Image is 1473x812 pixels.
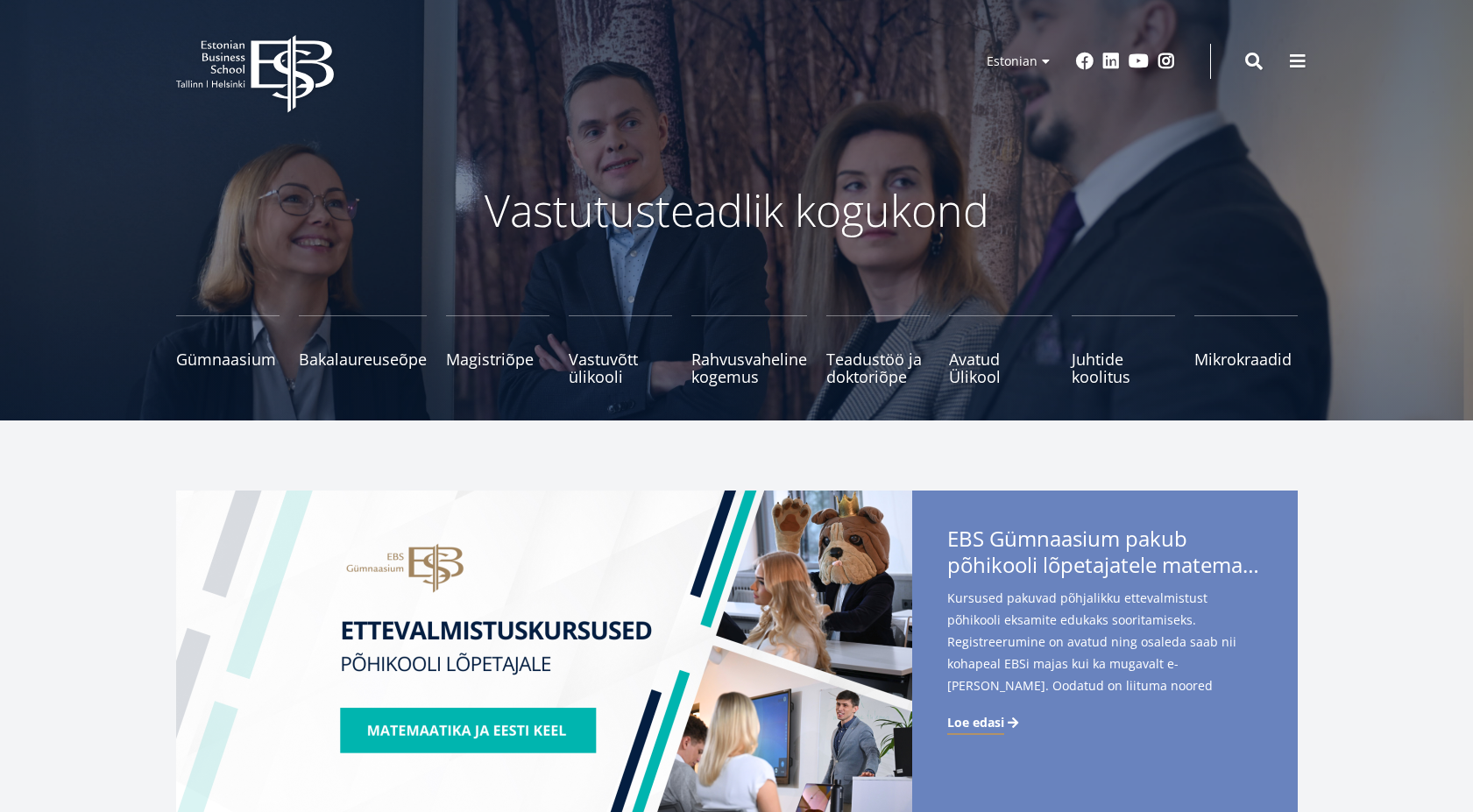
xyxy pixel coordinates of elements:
[949,350,1052,385] span: Avatud Ülikool
[1158,53,1175,70] a: Instagram
[176,315,280,385] a: Gümnaasium
[446,350,549,368] span: Magistriõpe
[1072,350,1175,385] span: Juhtide koolitus
[826,315,930,385] a: Teadustöö ja doktoriõpe
[1194,315,1298,385] a: Mikrokraadid
[947,587,1263,724] span: Kursused pakuvad põhjalikku ettevalmistust põhikooli eksamite edukaks sooritamiseks. Registreerum...
[176,350,280,368] span: Gümnaasium
[273,184,1201,237] p: Vastutusteadlik kogukond
[947,714,1022,731] a: Loe edasi
[446,315,549,385] a: Magistriõpe
[1076,53,1094,70] a: Facebook
[826,350,930,385] span: Teadustöö ja doktoriõpe
[299,315,427,385] a: Bakalaureuseõpe
[1072,315,1175,385] a: Juhtide koolitus
[947,714,1004,731] span: Loe edasi
[569,350,672,385] span: Vastuvõtt ülikooli
[947,526,1263,583] span: EBS Gümnaasium pakub
[949,315,1052,385] a: Avatud Ülikool
[1129,53,1149,70] a: Youtube
[1194,350,1298,368] span: Mikrokraadid
[1102,53,1120,70] a: Linkedin
[299,350,427,368] span: Bakalaureuseõpe
[691,315,807,385] a: Rahvusvaheline kogemus
[691,350,807,385] span: Rahvusvaheline kogemus
[947,552,1263,578] span: põhikooli lõpetajatele matemaatika- ja eesti keele kursuseid
[569,315,672,385] a: Vastuvõtt ülikooli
